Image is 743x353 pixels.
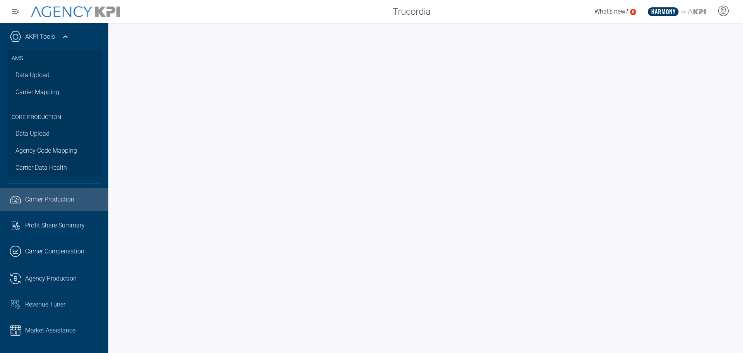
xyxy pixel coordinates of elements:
a: Agency Code Mapping [8,142,101,159]
a: Data Upload [8,67,101,84]
span: Carrier Compensation [25,247,84,256]
span: What's new? [594,8,628,15]
a: AKPI Tools [25,32,55,41]
text: 5 [632,10,634,14]
img: AgencyKPI [31,6,120,17]
h3: AMS [12,50,97,67]
a: 5 [630,9,636,15]
span: Profit Share Summary [25,221,85,230]
span: Market Assistance [25,326,75,335]
h3: Core Production [12,105,97,126]
span: Trucordia [393,5,431,19]
span: Carrier Production [25,195,74,204]
span: Revenue Tuner [25,300,65,309]
a: Carrier Mapping [8,84,101,101]
a: Data Upload [8,125,101,142]
a: Carrier Data Health [8,159,101,176]
span: Agency Production [25,274,77,283]
span: Carrier Data Health [15,163,67,172]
